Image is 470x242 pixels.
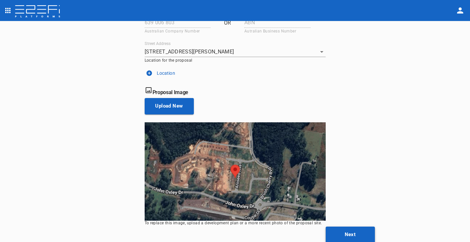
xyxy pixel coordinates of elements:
[145,98,194,114] button: Upload New
[145,41,171,46] label: Street Address
[244,29,311,33] p: Autralian Business Number
[317,47,326,56] button: Open
[145,58,326,63] p: Location for the proposal
[145,221,322,225] span: To replace this image, upload a development plan or a more recent photo of the proposal site.
[157,70,175,76] p: Location
[216,19,239,27] p: OR
[145,68,326,78] button: Location
[145,29,211,33] p: Australian Company Number
[145,122,326,221] img: Proposal Image
[145,86,326,95] h6: Proposal Image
